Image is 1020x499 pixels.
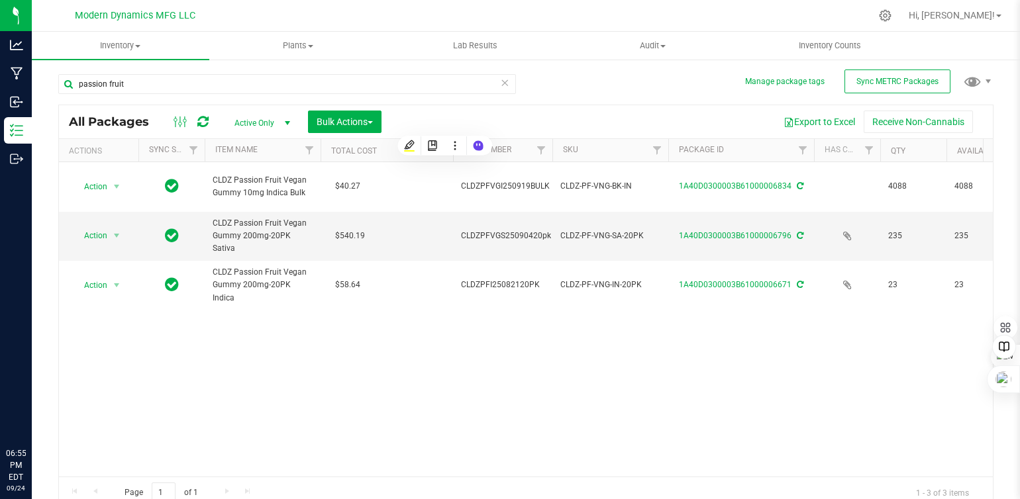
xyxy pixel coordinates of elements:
[32,32,209,60] a: Inventory
[877,9,893,22] div: Manage settings
[888,279,939,291] span: 23
[891,146,905,156] a: Qty
[909,10,995,21] span: Hi, [PERSON_NAME]!
[13,393,53,433] iframe: Resource center
[329,275,367,295] span: $58.64
[795,231,803,240] span: Sync from Compliance System
[560,279,660,291] span: CLDZ-PF-VNG-IN-20PK
[461,180,550,193] span: CLDZPFVGI250919BULK
[792,139,814,161] a: Filter
[679,181,791,191] a: 1A40D0300003B61000006834
[563,145,578,154] a: SKU
[213,266,313,304] span: CLDZ Passion Fruit Vegan Gummy 200mg-20PK Indica
[317,116,373,127] span: Bulk Actions
[844,69,950,93] button: Sync METRC Packages
[461,279,544,291] span: CLDZPFI25082120PK
[6,483,26,493] p: 09/24
[183,139,205,161] a: Filter
[75,10,195,21] span: Modern Dynamics MFG LLC
[331,146,377,156] a: Total Cost
[954,180,1005,193] span: 4088
[39,391,55,407] iframe: Resource center unread badge
[213,174,313,199] span: CLDZ Passion Fruit Vegan Gummy 10mg Indica Bulk
[435,40,515,52] span: Lab Results
[165,275,179,294] span: In Sync
[500,74,509,91] span: Clear
[560,180,660,193] span: CLDZ-PF-VNG-BK-IN
[679,280,791,289] a: 1A40D0300003B61000006671
[213,217,313,255] span: CLDZ Passion Fruit Vegan Gummy 200mg-20PK Sativa
[69,114,162,129] span: All Packages
[531,139,552,161] a: Filter
[954,230,1005,242] span: 235
[814,139,880,162] th: Has COA
[58,74,516,94] input: Search Package ID, Item Name, SKU, Lot or Part Number...
[32,40,209,52] span: Inventory
[864,111,973,133] button: Receive Non-Cannabis
[210,40,386,52] span: Plants
[10,95,23,109] inline-svg: Inbound
[69,146,133,156] div: Actions
[72,226,108,245] span: Action
[646,139,668,161] a: Filter
[564,32,741,60] a: Audit
[299,139,321,161] a: Filter
[329,177,367,196] span: $40.27
[308,111,382,133] button: Bulk Actions
[10,124,23,137] inline-svg: Inventory
[781,40,879,52] span: Inventory Counts
[775,111,864,133] button: Export to Excel
[10,38,23,52] inline-svg: Analytics
[329,226,372,246] span: $540.19
[564,40,740,52] span: Audit
[888,230,939,242] span: 235
[72,276,108,295] span: Action
[954,279,1005,291] span: 23
[679,231,791,240] a: 1A40D0300003B61000006796
[109,226,125,245] span: select
[560,230,660,242] span: CLDZ-PF-VNG-SA-20PK
[6,447,26,483] p: 06:55 PM EDT
[165,226,179,245] span: In Sync
[461,230,551,242] span: CLDZPFVGS25090420pk
[387,32,564,60] a: Lab Results
[215,145,258,154] a: Item Name
[795,280,803,289] span: Sync from Compliance System
[741,32,919,60] a: Inventory Counts
[10,67,23,80] inline-svg: Manufacturing
[856,77,939,86] span: Sync METRC Packages
[209,32,387,60] a: Plants
[745,76,825,87] button: Manage package tags
[165,177,179,195] span: In Sync
[10,152,23,165] inline-svg: Outbound
[858,139,880,161] a: Filter
[957,146,997,156] a: Available
[109,276,125,295] span: select
[679,145,724,154] a: Package ID
[795,181,803,191] span: Sync from Compliance System
[109,177,125,196] span: select
[72,177,108,196] span: Action
[888,180,939,193] span: 4088
[149,145,200,154] a: Sync Status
